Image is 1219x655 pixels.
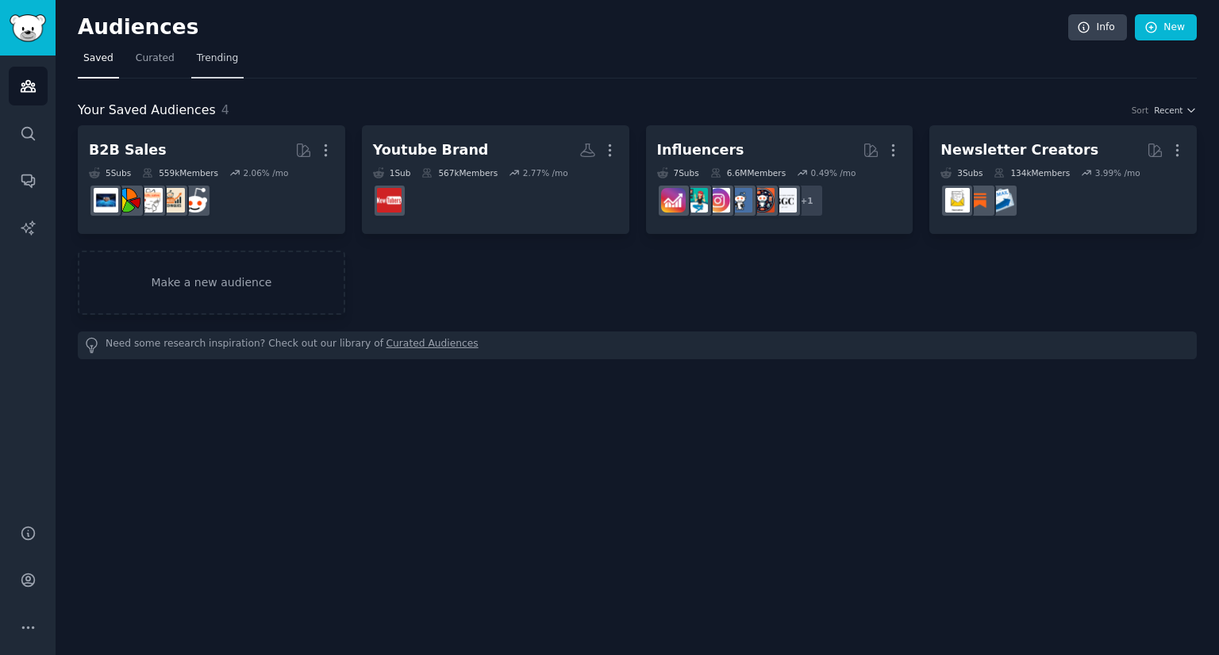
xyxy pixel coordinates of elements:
img: Substack [967,188,992,213]
a: Influencers7Subs6.6MMembers0.49% /mo+1BeautyGuruChattersocialmediaInstagramInstagramMarketinginfl... [646,125,913,234]
div: Youtube Brand [373,140,489,160]
span: Saved [83,52,113,66]
span: Curated [136,52,175,66]
span: Recent [1154,105,1182,116]
a: Make a new audience [78,251,345,315]
img: influencermarketing [683,188,708,213]
div: 6.6M Members [710,167,786,178]
img: Newsletters [945,188,970,213]
a: B2B Sales5Subs559kMembers2.06% /mosalessalestechniquesb2b_salesB2BSalesB_2_B_Selling_Tips [78,125,345,234]
div: 1 Sub [373,167,411,178]
span: Your Saved Audiences [78,101,216,121]
img: InstagramMarketing [706,188,730,213]
img: salestechniques [160,188,185,213]
img: NewTubers [377,188,402,213]
a: New [1135,14,1197,41]
img: InstagramGrowthTips [661,188,686,213]
div: Sort [1132,105,1149,116]
span: Trending [197,52,238,66]
div: 7 Sub s [657,167,699,178]
div: Newsletter Creators [940,140,1098,160]
img: BeautyGuruChatter [772,188,797,213]
div: 5 Sub s [89,167,131,178]
div: Influencers [657,140,744,160]
a: Youtube Brand1Sub567kMembers2.77% /moNewTubers [362,125,629,234]
a: Saved [78,46,119,79]
button: Recent [1154,105,1197,116]
div: + 1 [790,184,824,217]
div: Need some research inspiration? Check out our library of [78,331,1197,359]
div: 3.99 % /mo [1095,167,1140,178]
img: socialmedia [750,188,775,213]
img: Emailmarketing [990,188,1014,213]
a: Curated [130,46,180,79]
a: Info [1068,14,1127,41]
div: 2.77 % /mo [523,167,568,178]
div: B2B Sales [89,140,167,160]
img: b2b_sales [138,188,163,213]
img: Instagram [728,188,752,213]
img: B_2_B_Selling_Tips [94,188,118,213]
a: Curated Audiences [386,337,479,354]
div: 0.49 % /mo [811,167,856,178]
a: Newsletter Creators3Subs134kMembers3.99% /moEmailmarketingSubstackNewsletters [929,125,1197,234]
div: 2.06 % /mo [243,167,288,178]
img: sales [183,188,207,213]
div: 567k Members [421,167,498,178]
a: Trending [191,46,244,79]
span: 4 [221,102,229,117]
div: 559k Members [142,167,218,178]
h2: Audiences [78,15,1068,40]
img: B2BSales [116,188,140,213]
img: GummySearch logo [10,14,46,42]
div: 3 Sub s [940,167,983,178]
div: 134k Members [994,167,1070,178]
